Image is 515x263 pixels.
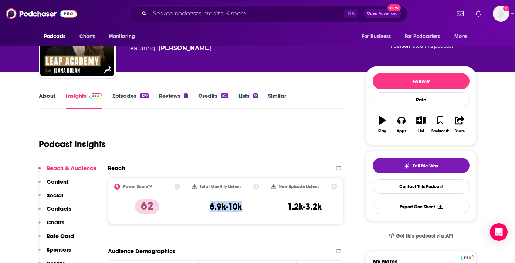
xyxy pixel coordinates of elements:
[47,219,64,226] p: Charts
[454,7,467,20] a: Show notifications dropdown
[184,93,188,98] div: 1
[397,129,406,134] div: Apps
[79,31,95,42] span: Charts
[47,165,96,172] p: Reach & Audience
[38,205,71,219] button: Contacts
[238,92,258,109] a: Lists9
[472,7,484,20] a: Show notifications dropdown
[450,111,469,138] button: Share
[39,92,55,109] a: About
[200,184,241,189] h2: Total Monthly Listens
[108,248,175,255] h2: Audience Demographics
[75,30,100,44] a: Charts
[6,7,77,21] img: Podchaser - Follow, Share and Rate Podcasts
[38,219,64,232] button: Charts
[373,200,470,214] button: Export One-Sheet
[104,30,145,44] button: open menu
[210,201,242,212] h3: 6.9k-10k
[129,5,407,22] div: Search podcasts, credits, & more...
[431,111,450,138] button: Bookmark
[404,163,410,169] img: tell me why sparkle
[418,129,424,134] div: List
[364,9,401,18] button: Open AdvancedNew
[362,31,391,42] span: For Business
[373,158,470,173] button: tell me why sparkleTell Me Why
[449,30,476,44] button: open menu
[66,92,102,109] a: InsightsPodchaser Pro
[47,192,63,199] p: Social
[373,73,470,89] button: Follow
[461,253,474,260] a: Pro website
[373,179,470,194] a: Contact This Podcast
[392,111,411,138] button: Apps
[383,227,460,245] a: Get this podcast via API
[411,111,430,138] button: List
[253,93,258,98] div: 9
[396,233,453,239] span: Get this podcast via API
[221,93,228,98] div: 52
[89,93,102,99] img: Podchaser Pro
[38,192,63,205] button: Social
[287,201,322,212] h3: 1.2k-3.2k
[387,4,401,11] span: New
[454,31,467,42] span: More
[39,139,106,150] h1: Podcast Insights
[413,163,438,169] span: Tell Me Why
[344,9,358,18] span: ⌘ K
[38,165,96,178] button: Reach & Audience
[47,232,74,239] p: Rate Card
[268,92,286,109] a: Similar
[44,31,66,42] span: Podcasts
[135,199,159,214] p: 62
[47,246,71,253] p: Sponsors
[198,92,228,109] a: Credits52
[490,223,508,241] div: Open Intercom Messenger
[493,6,509,22] img: User Profile
[367,12,398,15] span: Open Advanced
[493,6,509,22] span: Logged in as megcassidy
[410,43,453,49] span: rated this podcast
[38,246,71,260] button: Sponsors
[455,129,465,134] div: Share
[357,30,400,44] button: open menu
[373,92,470,107] div: Rate
[390,43,410,49] span: 1 person
[150,8,344,20] input: Search podcasts, credits, & more...
[405,31,440,42] span: For Podcasters
[47,205,71,212] p: Contacts
[373,111,392,138] button: Play
[159,92,188,109] a: Reviews1
[38,178,68,192] button: Content
[493,6,509,22] button: Show profile menu
[128,44,272,53] span: featuring
[461,255,474,260] img: Podchaser Pro
[112,92,148,109] a: Episodes129
[39,30,75,44] button: open menu
[38,232,74,246] button: Rate Card
[47,178,68,185] p: Content
[123,184,152,189] h2: Power Score™
[431,129,449,134] div: Bookmark
[158,44,211,53] a: Ilana Golan
[109,31,135,42] span: Monitoring
[108,165,125,172] h2: Reach
[503,6,509,11] svg: Add a profile image
[279,184,319,189] h2: New Episode Listens
[400,30,451,44] button: open menu
[378,129,386,134] div: Play
[140,93,148,98] div: 129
